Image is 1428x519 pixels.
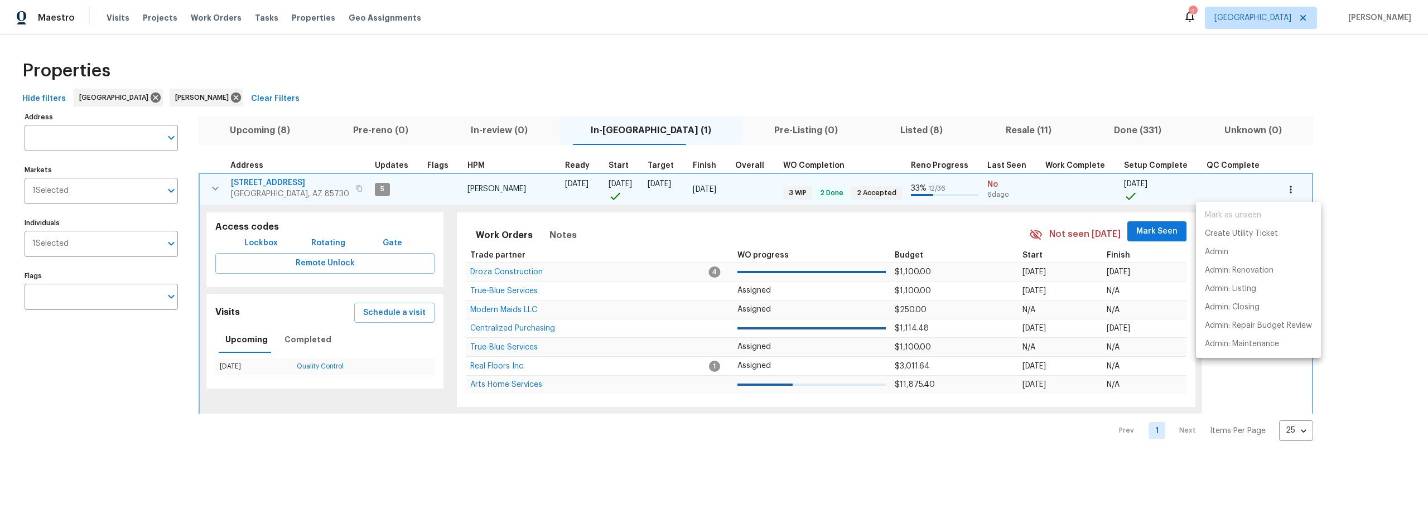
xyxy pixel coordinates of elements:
[1205,283,1256,295] p: Admin: Listing
[1205,228,1278,240] p: Create Utility Ticket
[1205,338,1279,350] p: Admin: Maintenance
[1205,320,1312,332] p: Admin: Repair Budget Review
[1205,246,1228,258] p: Admin
[1205,265,1273,277] p: Admin: Renovation
[1205,302,1260,313] p: Admin: Closing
